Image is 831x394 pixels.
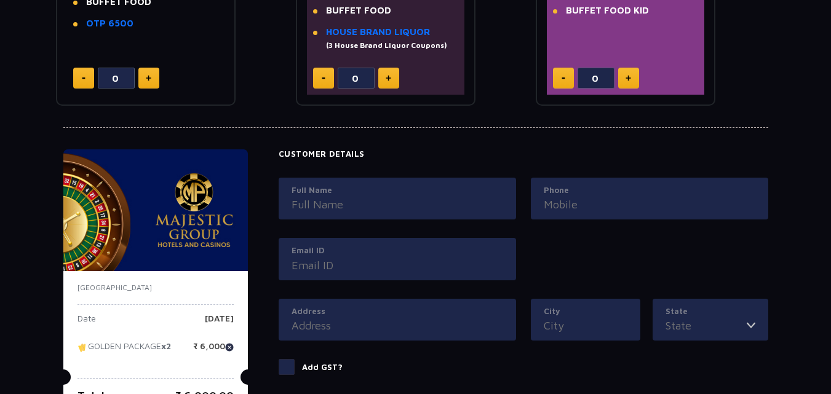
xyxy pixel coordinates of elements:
[566,5,649,15] span: BUFFET FOOD KID
[326,26,430,37] a: HOUSE BRAND LIQUOR
[544,196,755,213] input: Mobile
[666,305,755,318] label: State
[161,341,171,352] strong: x2
[292,196,503,213] input: Full Name
[326,40,447,51] div: (3 House Brand Liquor Coupons)
[86,18,133,28] a: OTP 6500
[302,361,343,374] p: Add GST?
[63,149,248,271] img: majesticPride-banner
[562,77,565,79] img: minus
[292,257,503,274] input: Email ID
[544,317,627,334] input: City
[666,317,747,334] input: State
[193,342,234,360] p: ₹ 6,000
[205,314,234,333] p: [DATE]
[544,184,755,197] label: Phone
[292,317,503,334] input: Address
[78,342,88,353] img: tikcet
[292,305,503,318] label: Address
[292,245,503,257] label: Email ID
[78,282,234,293] p: [GEOGRAPHIC_DATA]
[146,75,151,81] img: plus
[78,342,171,360] p: GOLDEN PACKAGE
[386,75,391,81] img: plus
[544,305,627,318] label: City
[747,317,755,334] img: toggler icon
[82,77,85,79] img: minus
[279,149,768,159] h4: Customer Details
[78,314,96,333] p: Date
[626,75,631,81] img: plus
[326,5,391,15] span: BUFFET FOOD
[322,77,325,79] img: minus
[292,184,503,197] label: Full Name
